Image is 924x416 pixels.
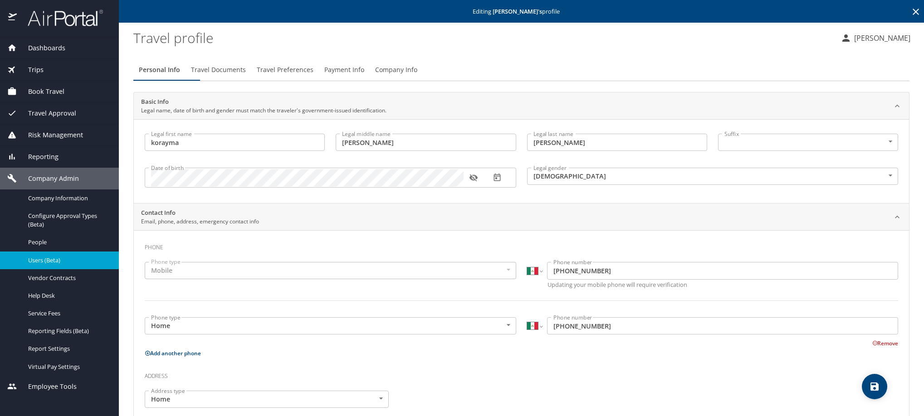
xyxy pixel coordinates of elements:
[17,152,59,162] span: Reporting
[17,382,77,392] span: Employee Tools
[28,238,108,247] span: People
[17,43,65,53] span: Dashboards
[718,134,898,151] div: ​
[837,30,914,46] button: [PERSON_NAME]
[141,106,386,115] p: Legal name, date of birth and gender must match the traveler's government-issued identification.
[145,317,516,334] div: Home
[122,9,921,15] p: Editing profile
[17,174,79,184] span: Company Admin
[28,309,108,318] span: Service Fees
[145,262,516,279] div: Mobile
[375,64,417,76] span: Company Info
[872,339,898,347] button: Remove
[28,291,108,300] span: Help Desk
[133,59,909,81] div: Profile
[145,366,898,382] h3: Address
[862,374,887,399] button: save
[17,130,83,140] span: Risk Management
[17,65,44,75] span: Trips
[257,64,313,76] span: Travel Preferences
[28,274,108,282] span: Vendor Contracts
[28,327,108,335] span: Reporting Fields (Beta)
[134,203,909,231] div: Contact InfoEmail, phone, address, emergency contact info
[145,237,898,253] h3: Phone
[28,363,108,371] span: Virtual Pay Settings
[145,391,389,408] div: Home
[548,282,899,288] p: Updating your mobile phone will require verification
[324,64,364,76] span: Payment Info
[141,218,259,226] p: Email, phone, address, emergency contact info
[134,119,909,203] div: Basic InfoLegal name, date of birth and gender must match the traveler's government-issued identi...
[134,92,909,120] div: Basic InfoLegal name, date of birth and gender must match the traveler's government-issued identi...
[28,212,108,229] span: Configure Approval Types (Beta)
[17,87,64,97] span: Book Travel
[28,256,108,265] span: Users (Beta)
[191,64,246,76] span: Travel Documents
[17,108,76,118] span: Travel Approval
[139,64,180,76] span: Personal Info
[8,9,18,27] img: icon-airportal.png
[141,97,386,106] h2: Basic Info
[851,33,910,44] p: [PERSON_NAME]
[18,9,103,27] img: airportal-logo.png
[28,344,108,353] span: Report Settings
[145,349,201,357] button: Add another phone
[133,24,833,52] h1: Travel profile
[141,208,259,218] h2: Contact Info
[493,7,542,15] strong: [PERSON_NAME] 's
[527,168,899,185] div: [DEMOGRAPHIC_DATA]
[28,194,108,203] span: Company Information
